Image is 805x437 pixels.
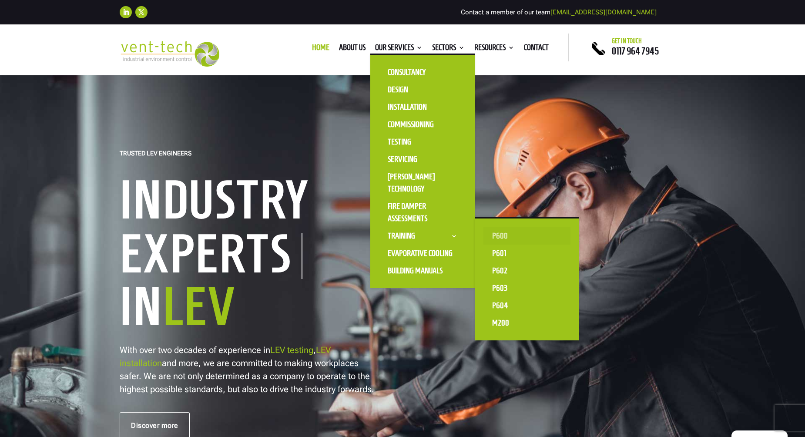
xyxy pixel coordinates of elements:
a: Installation [379,98,466,116]
a: Follow on LinkedIn [120,6,132,18]
a: Servicing [379,151,466,168]
a: LEV testing [270,345,313,355]
span: Contact a member of our team [461,8,657,16]
a: Our Services [375,44,423,54]
a: Sectors [432,44,465,54]
a: Testing [379,133,466,151]
a: [EMAIL_ADDRESS][DOMAIN_NAME] [550,8,657,16]
a: P603 [483,279,570,297]
a: [PERSON_NAME] Technology [379,168,466,198]
a: Commissioning [379,116,466,133]
a: 0117 964 7945 [612,46,659,56]
a: P601 [483,245,570,262]
a: P600 [483,227,570,245]
a: M200 [483,314,570,332]
a: P602 [483,262,570,279]
h1: Industry [120,172,389,232]
span: LEV [163,278,236,335]
h1: In [120,279,389,338]
a: About us [339,44,366,54]
img: 2023-09-27T08_35_16.549ZVENT-TECH---Clear-background [120,41,219,67]
a: P604 [483,297,570,314]
h1: Experts [120,233,302,279]
a: LEV installation [120,345,331,368]
a: Resources [474,44,514,54]
a: Design [379,81,466,98]
a: Evaporative Cooling [379,245,466,262]
a: Home [312,44,329,54]
p: With over two decades of experience in , and more, we are committed to making workplaces safer. W... [120,343,376,396]
a: Contact [524,44,549,54]
h4: Trusted LEV Engineers [120,150,191,161]
a: Building Manuals [379,262,466,279]
a: Follow on X [135,6,148,18]
a: Consultancy [379,64,466,81]
a: Fire Damper Assessments [379,198,466,227]
span: Get in touch [612,37,642,44]
a: Training [379,227,466,245]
